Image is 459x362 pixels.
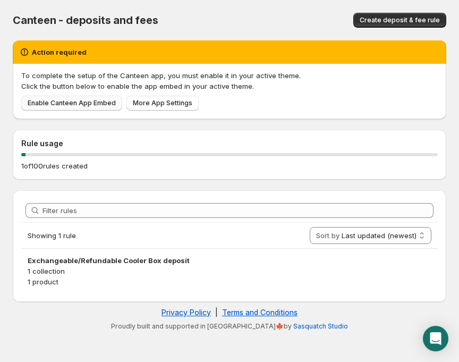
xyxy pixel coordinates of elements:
[13,14,158,27] span: Canteen - deposits and fees
[32,47,87,57] h2: Action required
[360,16,440,24] span: Create deposit & fee rule
[28,99,116,107] span: Enable Canteen App Embed
[28,276,431,287] p: 1 product
[42,203,433,218] input: Filter rules
[133,99,192,107] span: More App Settings
[21,81,438,91] p: Click the button below to enable the app embed in your active theme.
[293,322,348,330] a: Sasquatch Studio
[161,308,211,317] a: Privacy Policy
[353,13,446,28] button: Create deposit & fee rule
[28,231,76,240] span: Showing 1 rule
[21,138,438,149] h2: Rule usage
[126,96,199,111] a: More App Settings
[423,326,448,351] div: Open Intercom Messenger
[18,322,441,331] p: Proudly built and supported in [GEOGRAPHIC_DATA]🍁by
[28,266,431,276] p: 1 collection
[21,70,438,81] p: To complete the setup of the Canteen app, you must enable it in your active theme.
[21,161,88,171] p: 1 of 100 rules created
[21,96,122,111] a: Enable Canteen App Embed
[215,308,218,317] span: |
[28,255,431,266] h3: Exchangeable/Refundable Cooler Box deposit
[222,308,297,317] a: Terms and Conditions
